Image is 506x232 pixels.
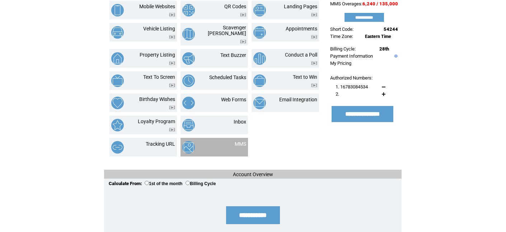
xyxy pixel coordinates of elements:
img: qr-codes.png [182,4,195,16]
span: Account Overview [233,171,273,177]
img: appointments.png [253,26,266,39]
img: inbox.png [182,119,195,131]
img: mobile-websites.png [111,4,124,16]
span: Calculate From: [109,181,142,186]
img: vehicle-listing.png [111,26,124,39]
span: Short Code: [330,26,353,32]
img: video.png [169,61,175,65]
a: QR Codes [224,4,246,9]
span: 1. 16783084534 [336,84,368,90]
img: web-forms.png [182,97,195,109]
input: Billing Cycle [186,181,190,185]
img: video.png [311,83,317,87]
span: Time Zone: [330,34,353,39]
a: Vehicle Listing [143,26,175,32]
img: mms.png [182,141,195,154]
label: Billing Cycle [186,181,216,186]
a: Text Buzzer [220,52,246,58]
img: video.png [240,40,246,44]
img: text-to-screen.png [111,74,124,87]
img: property-listing.png [111,52,124,65]
a: Tracking URL [146,141,175,147]
a: Payment Information [330,53,373,59]
a: Landing Pages [284,4,317,9]
img: text-buzzer.png [182,52,195,65]
img: video.png [169,128,175,132]
span: 28th [379,46,389,52]
span: Eastern Time [365,34,391,39]
a: Loyalty Program [138,119,175,124]
label: 1st of the month [145,181,182,186]
img: video.png [311,61,317,65]
img: conduct-a-poll.png [253,52,266,65]
img: loyalty-program.png [111,119,124,131]
a: Text to Win [293,74,317,80]
img: video.png [311,35,317,39]
a: Scheduled Tasks [209,74,246,80]
span: 2. [336,91,339,97]
a: Scavenger [PERSON_NAME] [208,25,246,36]
img: birthday-wishes.png [111,97,124,109]
a: Property Listing [140,52,175,58]
img: video.png [311,13,317,17]
a: Conduct a Poll [285,52,317,58]
img: landing-pages.png [253,4,266,16]
span: MMS Overages: [330,1,362,6]
img: tracking-url.png [111,141,124,154]
a: Web Forms [221,97,246,102]
span: Billing Cycle: [330,46,356,52]
img: video.png [169,13,175,17]
img: help.gif [393,54,398,58]
a: MMS [235,141,246,147]
a: Birthday Wishes [139,96,175,102]
input: 1st of the month [145,181,149,185]
img: scheduled-tasks.png [182,74,195,87]
img: video.png [169,83,175,87]
a: Text To Screen [143,74,175,80]
a: Email Integration [279,97,317,102]
img: text-to-win.png [253,74,266,87]
a: Mobile Websites [139,4,175,9]
span: Authorized Numbers: [330,75,373,81]
span: 6,240 / 135,000 [362,1,398,6]
span: 54244 [384,26,398,32]
img: email-integration.png [253,97,266,109]
a: My Pricing [330,61,351,66]
a: Inbox [234,119,246,125]
img: video.png [240,13,246,17]
img: scavenger-hunt.png [182,28,195,40]
img: video.png [169,106,175,110]
img: video.png [169,35,175,39]
a: Appointments [286,26,317,32]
